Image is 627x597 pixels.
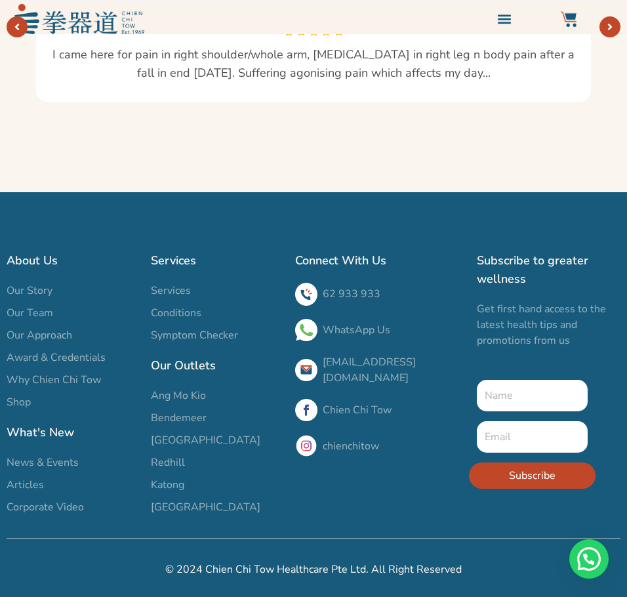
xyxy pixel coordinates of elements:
span: Ang Mo Kio [151,388,206,403]
h2: What's New [7,423,138,442]
a: [EMAIL_ADDRESS][DOMAIN_NAME] [323,355,416,385]
a: Services [151,283,282,298]
span: Redhill [151,455,185,470]
a: Next [599,16,620,37]
a: Why Chien Chi Tow [7,372,138,388]
h2: Subscribe to greater wellness [477,251,620,288]
img: Website Icon-03 [561,11,576,27]
a: 62 933 933 [323,287,380,301]
span: Katong [151,477,184,493]
p: Get first hand access to the latest health tips and promotions from us [477,301,620,348]
a: Our Story [7,283,138,298]
a: Symptom Checker [151,327,282,343]
span: Why Chien Chi Tow [7,372,101,388]
span: Our Story [7,283,52,298]
input: Email [477,421,588,453]
span: News & Events [7,455,79,470]
h2: Connect With Us [295,251,464,270]
span: Our Approach [7,327,72,343]
span: Conditions [151,305,201,321]
a: [GEOGRAPHIC_DATA] [151,432,282,448]
span: I came here for pain in right shoulder/whole arm, [MEDICAL_DATA] in right leg n body pain after a... [49,45,578,82]
a: WhatsApp Us [323,323,390,337]
a: Bendemeer [151,410,282,426]
a: Our Approach [7,327,138,343]
a: Shop [7,394,138,410]
a: Chien Chi Tow [323,403,392,417]
a: Our Team [7,305,138,321]
span: Subscribe [509,468,556,484]
a: Katong [151,477,282,493]
span: Articles [7,477,44,493]
h2: About Us [7,251,138,270]
div: Menu Toggle [494,8,516,30]
a: Conditions [151,305,282,321]
a: Ang Mo Kio [151,388,282,403]
a: Redhill [151,455,282,470]
span: Corporate Video [7,499,84,515]
span: Services [151,283,191,298]
span: Our Team [7,305,53,321]
h2: Our Outlets [151,356,282,375]
a: chienchitow [323,439,379,453]
input: Name [477,380,588,411]
span: [GEOGRAPHIC_DATA] [151,499,260,515]
span: [GEOGRAPHIC_DATA] [151,432,260,448]
a: Corporate Video [7,499,138,515]
button: Subscribe [469,463,596,489]
span: Bendemeer [151,410,207,426]
form: New Form [477,380,588,499]
a: Articles [7,477,138,493]
span: Award & Credentials [7,350,106,365]
a: Next [7,16,28,37]
h2: Services [151,251,282,270]
a: [GEOGRAPHIC_DATA] [151,499,282,515]
a: News & Events [7,455,138,470]
span: Symptom Checker [151,327,238,343]
h2: © 2024 Chien Chi Tow Healthcare Pte Ltd. All Right Reserved [7,562,620,577]
span: Shop [7,394,31,410]
a: Award & Credentials [7,350,138,365]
